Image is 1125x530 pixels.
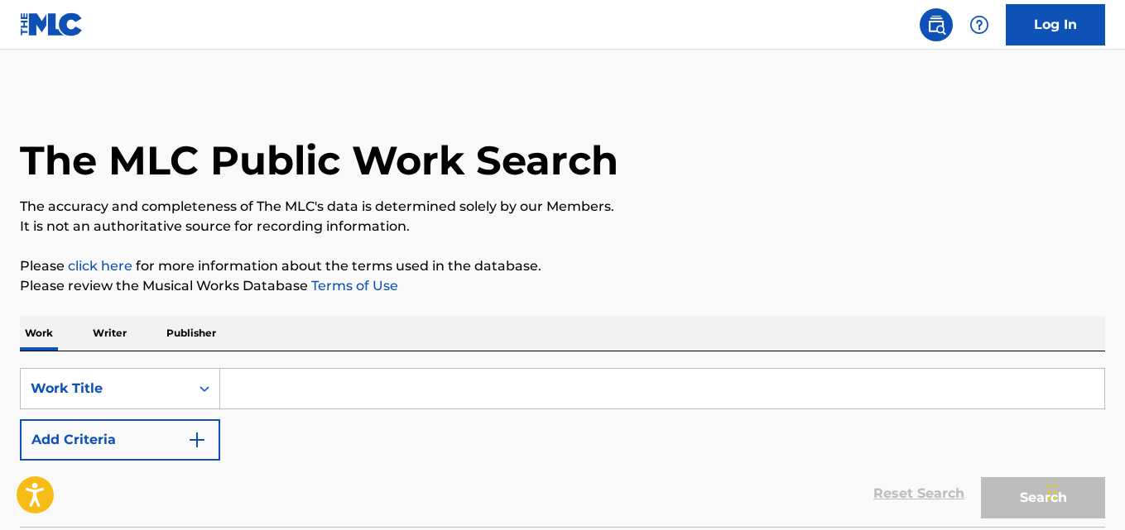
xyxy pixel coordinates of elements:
[1006,4,1105,45] a: Log In
[20,217,1105,236] p: It is not an authoritative source for recording information.
[31,379,180,399] div: Work Title
[20,276,1105,296] p: Please review the Musical Works Database
[963,8,996,41] div: Help
[920,8,953,41] a: Public Search
[20,136,618,185] h1: The MLC Public Work Search
[20,368,1105,527] form: Search Form
[20,256,1105,276] p: Please for more information about the terms used in the database.
[20,316,58,351] p: Work
[20,197,1105,217] p: The accuracy and completeness of The MLC's data is determined solely by our Members.
[187,430,207,450] img: 9d2ae6d4665cec9f34b9.svg
[969,15,989,35] img: help
[20,12,84,36] img: MLC Logo
[68,258,132,274] a: click here
[88,316,132,351] p: Writer
[308,278,398,294] a: Terms of Use
[1047,467,1057,517] div: Drag
[20,419,220,461] button: Add Criteria
[926,15,946,35] img: search
[1042,451,1125,530] iframe: Chat Widget
[161,316,221,351] p: Publisher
